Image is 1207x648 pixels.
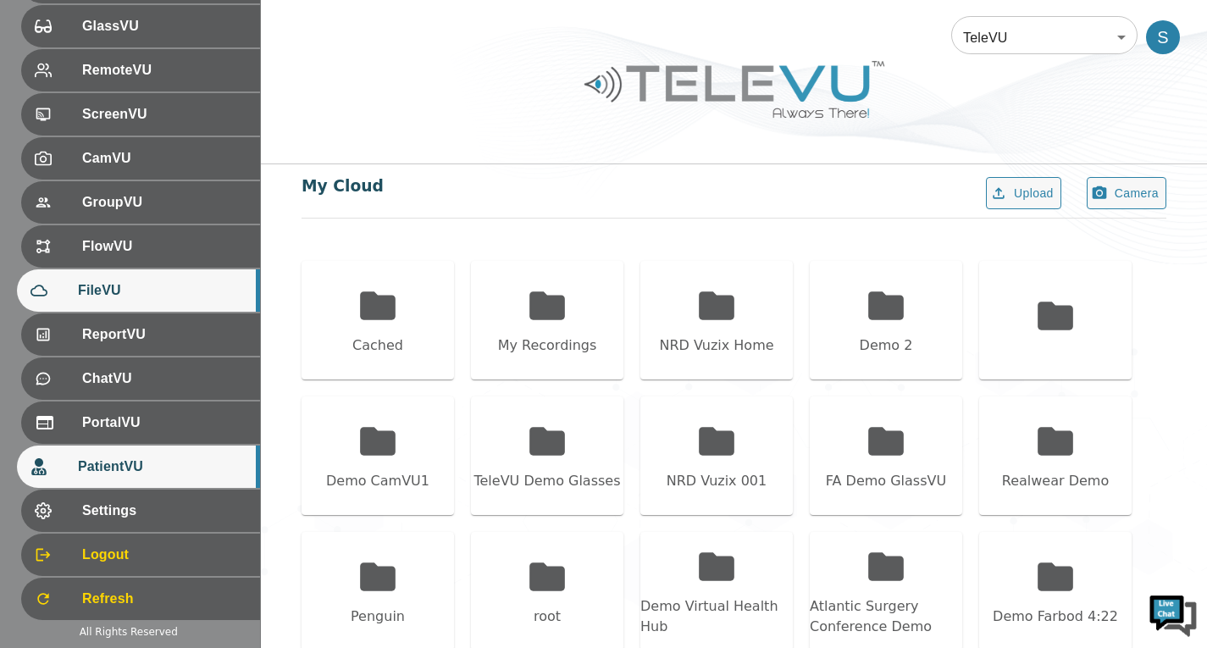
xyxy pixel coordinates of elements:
[986,177,1061,210] button: Upload
[473,471,620,491] div: TeleVU Demo Glasses
[810,596,962,637] div: Atlantic Surgery Conference Demo
[21,534,260,576] div: Logout
[21,225,260,268] div: FlowVU
[17,269,260,312] div: FileVU
[21,49,260,91] div: RemoteVU
[1002,471,1109,491] div: Realwear Demo
[21,181,260,224] div: GroupVU
[21,578,260,620] div: Refresh
[78,280,246,301] span: FileVU
[82,413,246,433] span: PortalVU
[582,54,887,125] img: Logo
[667,471,767,491] div: NRD Vuzix 001
[82,368,246,389] span: ChatVU
[951,14,1138,61] div: TeleVU
[82,236,246,257] span: FlowVU
[993,606,1118,627] div: Demo Farbod 4:22
[82,324,246,345] span: ReportVU
[659,335,773,356] div: NRD Vuzix Home
[17,446,260,488] div: PatientVU
[82,104,246,125] span: ScreenVU
[82,589,246,609] span: Refresh
[826,471,946,491] div: FA Demo GlassVU
[498,335,597,356] div: My Recordings
[1148,589,1199,640] img: Chat Widget
[21,93,260,136] div: ScreenVU
[640,596,793,637] div: Demo Virtual Health Hub
[82,148,246,169] span: CamVU
[326,471,429,491] div: Demo CamVU1
[302,174,384,198] div: My Cloud
[860,335,913,356] div: Demo 2
[534,606,561,627] div: root
[21,5,260,47] div: GlassVU
[82,545,246,565] span: Logout
[351,606,405,627] div: Penguin
[1146,20,1180,54] div: S
[21,402,260,444] div: PortalVU
[352,335,403,356] div: Cached
[21,490,260,532] div: Settings
[82,60,246,80] span: RemoteVU
[21,313,260,356] div: ReportVU
[21,137,260,180] div: CamVU
[78,457,246,477] span: PatientVU
[1087,177,1166,210] button: Camera
[82,16,246,36] span: GlassVU
[21,357,260,400] div: ChatVU
[82,501,246,521] span: Settings
[82,192,246,213] span: GroupVU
